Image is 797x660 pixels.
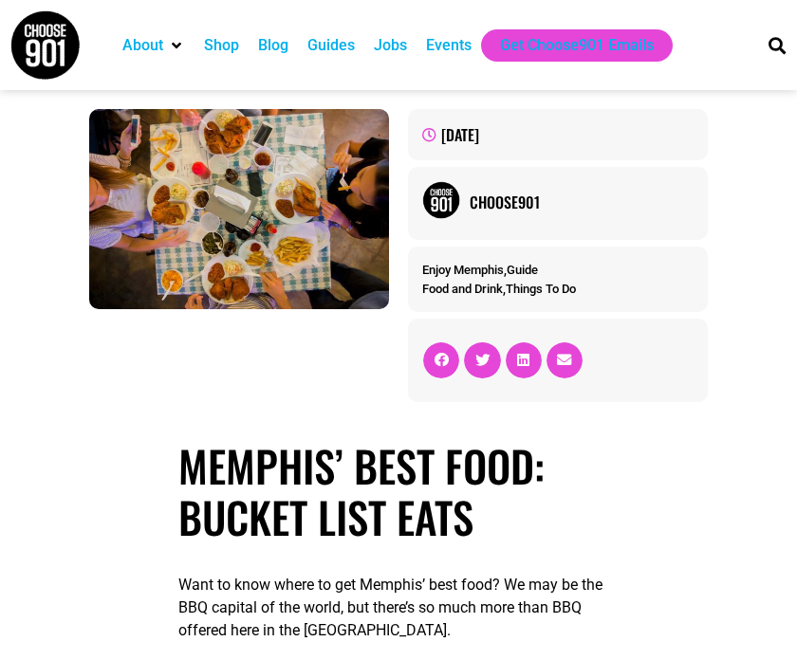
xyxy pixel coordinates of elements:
[500,34,654,57] a: Get Choose901 Emails
[178,574,619,642] p: Want to know where to get Memphis’ best food? We may be the BBQ capital of the world, but there’s...
[122,34,163,57] a: About
[374,34,407,57] a: Jobs
[258,34,288,57] a: Blog
[113,29,742,62] nav: Main nav
[464,342,500,378] div: Share on twitter
[307,34,355,57] a: Guides
[547,342,583,378] div: Share on email
[470,191,694,213] a: Choose901
[761,29,792,61] div: Search
[113,29,195,62] div: About
[506,282,576,296] a: Things To Do
[507,263,538,277] a: Guide
[204,34,239,57] a: Shop
[422,282,576,296] span: ,
[178,440,619,542] h1: Memphis’ Best Food: Bucket List Eats
[506,342,542,378] div: Share on linkedin
[422,263,504,277] a: Enjoy Memphis
[423,342,459,378] div: Share on facebook
[441,123,479,146] time: [DATE]
[422,181,460,219] img: Picture of Choose901
[422,282,503,296] a: Food and Drink
[426,34,472,57] a: Events
[422,263,538,277] span: ,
